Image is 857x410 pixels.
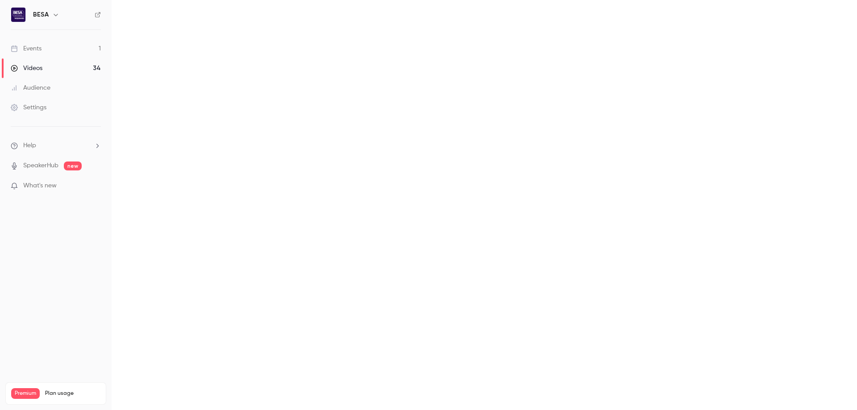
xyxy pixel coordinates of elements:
a: SpeakerHub [23,161,58,170]
img: BESA [11,8,25,22]
div: Events [11,44,42,53]
h6: BESA [33,10,49,19]
span: Plan usage [45,390,100,397]
span: Premium [11,388,40,399]
span: What's new [23,181,57,191]
span: new [64,162,82,170]
div: Settings [11,103,46,112]
span: Help [23,141,36,150]
li: help-dropdown-opener [11,141,101,150]
div: Audience [11,83,50,92]
div: Videos [11,64,42,73]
